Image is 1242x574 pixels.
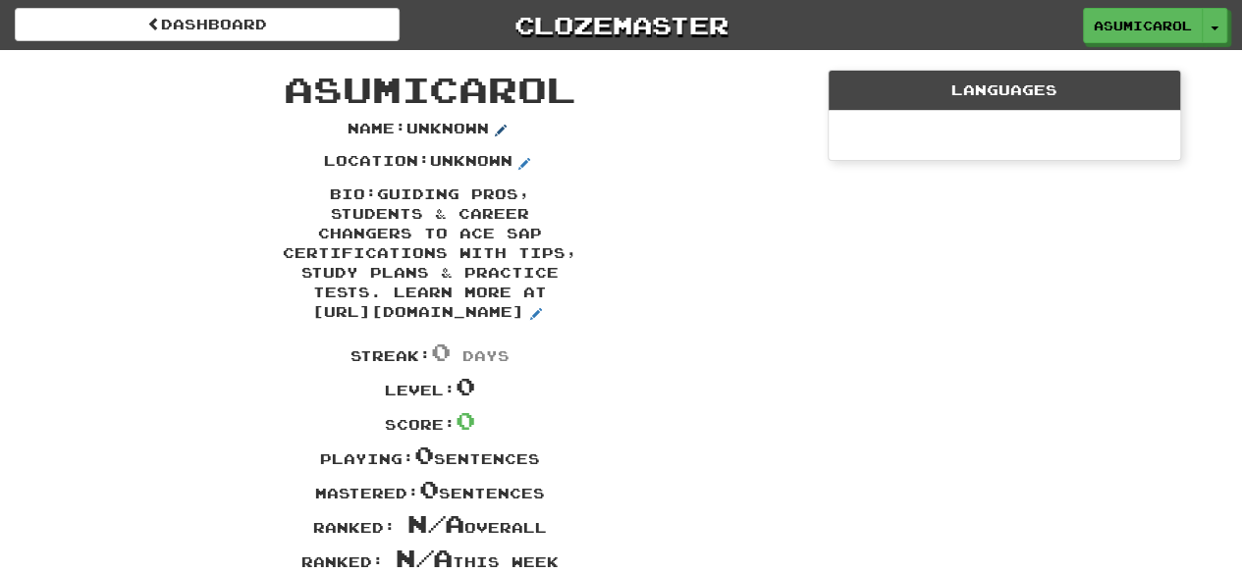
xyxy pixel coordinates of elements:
div: Mastered: sentences [47,472,813,506]
span: N/A [407,508,464,538]
span: 0 [431,337,451,366]
div: Languages [829,71,1180,111]
div: Streak: [47,335,813,369]
div: Score: [47,403,813,438]
a: Dashboard [15,8,400,41]
p: Bio : Guiding pros, students & career changers to ace SAP certifications with tips, study plans &... [283,184,577,326]
span: 0 [456,405,475,435]
p: Name : Unknown [348,119,513,142]
span: days [462,347,510,364]
span: asumicarol [284,68,576,110]
span: 0 [414,440,434,469]
div: Level: [47,369,813,403]
a: asumicarol [1083,8,1203,43]
span: N/A [396,543,453,572]
span: 0 [419,474,439,503]
span: asumicarol [1094,17,1192,34]
p: Location : Unknown [324,151,536,175]
span: 0 [456,371,475,400]
div: Ranked: overall [47,506,813,541]
div: Playing: sentences [47,438,813,472]
a: Clozemaster [429,8,814,42]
